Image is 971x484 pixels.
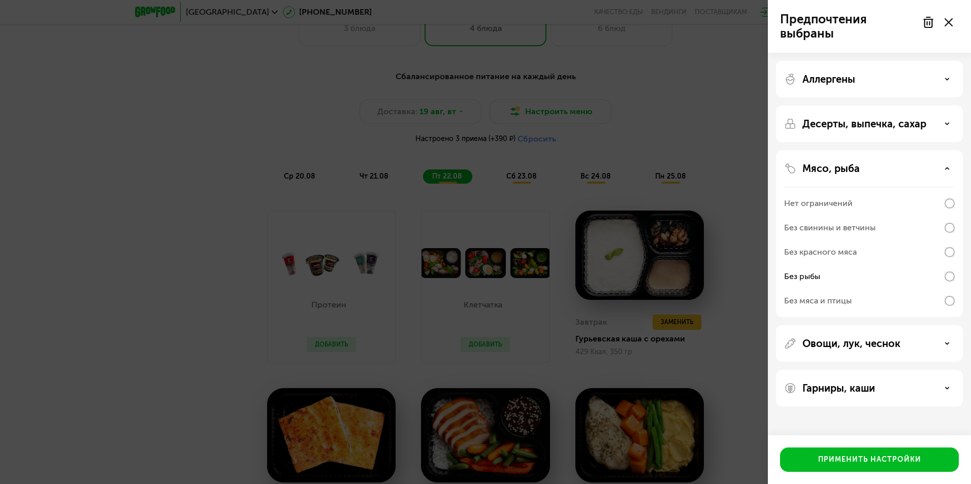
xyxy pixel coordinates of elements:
[784,246,857,258] div: Без красного мяса
[802,118,926,130] p: Десерты, выпечка, сахар
[802,162,860,175] p: Мясо, рыба
[802,73,855,85] p: Аллергены
[784,270,820,283] div: Без рыбы
[818,455,921,465] div: Применить настройки
[784,295,852,307] div: Без мяса и птицы
[784,222,876,234] div: Без свинины и ветчины
[780,12,916,41] p: Предпочтения выбраны
[802,337,900,350] p: Овощи, лук, чеснок
[802,382,875,394] p: Гарниры, каши
[784,197,853,210] div: Нет ограничений
[780,447,959,472] button: Применить настройки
